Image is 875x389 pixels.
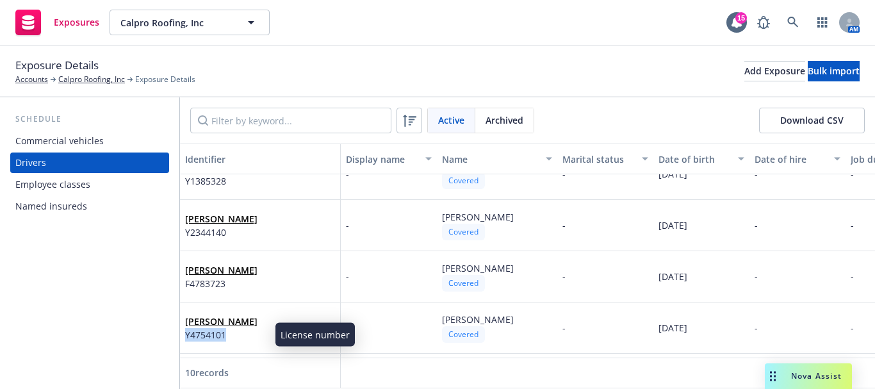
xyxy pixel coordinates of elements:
[759,108,865,133] button: Download CSV
[58,74,125,85] a: Calpro Roofing, Inc
[442,326,485,342] div: Covered
[341,144,437,174] button: Display name
[442,313,514,326] span: [PERSON_NAME]
[755,219,758,231] span: -
[442,211,514,223] span: [PERSON_NAME]
[185,226,258,239] span: Y2344140
[808,61,860,81] button: Bulk import
[180,144,341,174] button: Identifier
[744,61,805,81] button: Add Exposure
[442,262,514,274] span: [PERSON_NAME]
[442,275,485,291] div: Covered
[190,108,391,133] input: Filter by keyword...
[780,10,806,35] a: Search
[562,219,566,231] span: -
[438,113,464,127] span: Active
[10,174,169,195] a: Employee classes
[110,10,270,35] button: Calpro Roofing, Inc
[557,144,653,174] button: Marital status
[10,131,169,151] a: Commercial vehicles
[185,174,258,188] span: Y1385328
[735,12,747,24] div: 15
[755,270,758,283] span: -
[791,370,842,381] span: Nova Assist
[658,153,730,166] div: Date of birth
[15,131,104,151] div: Commercial vehicles
[135,74,195,85] span: Exposure Details
[851,219,854,231] span: -
[765,363,781,389] div: Drag to move
[851,322,854,334] span: -
[442,172,485,188] div: Covered
[658,270,687,283] span: [DATE]
[185,212,258,226] span: [PERSON_NAME]
[15,57,99,74] span: Exposure Details
[185,315,258,328] span: [PERSON_NAME]
[851,270,854,283] span: -
[15,196,87,217] div: Named insureds
[10,113,169,126] div: Schedule
[658,322,687,334] span: [DATE]
[10,196,169,217] a: Named insureds
[15,174,90,195] div: Employee classes
[346,270,349,283] span: -
[562,270,566,283] span: -
[765,363,852,389] button: Nova Assist
[185,153,335,166] div: Identifier
[346,219,349,232] span: -
[562,322,566,334] span: -
[120,16,231,29] span: Calpro Roofing, Inc
[658,219,687,231] span: [DATE]
[346,153,418,166] div: Display name
[185,213,258,225] a: [PERSON_NAME]
[185,277,258,290] span: F4783723
[185,264,258,276] a: [PERSON_NAME]
[486,113,523,127] span: Archived
[185,328,258,342] span: Y4754101
[562,153,634,166] div: Marital status
[185,263,258,277] span: [PERSON_NAME]
[437,144,557,174] button: Name
[185,315,258,327] a: [PERSON_NAME]
[751,10,776,35] a: Report a Bug
[810,10,835,35] a: Switch app
[15,153,46,173] div: Drivers
[346,321,349,335] span: -
[755,153,826,166] div: Date of hire
[10,4,104,40] a: Exposures
[653,144,749,174] button: Date of birth
[442,224,485,240] div: Covered
[10,153,169,173] a: Drivers
[442,153,538,166] div: Name
[749,144,846,174] button: Date of hire
[54,17,99,28] span: Exposures
[185,367,229,379] span: 10 records
[755,322,758,334] span: -
[15,74,48,85] a: Accounts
